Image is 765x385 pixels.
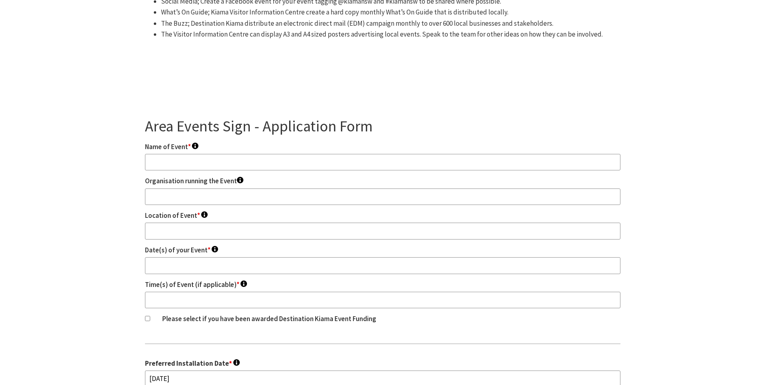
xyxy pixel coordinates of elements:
[145,211,208,220] label: Location of Event
[145,280,247,289] label: Time(s) of Event (if applicable)
[162,313,376,324] label: Please select if you have been awarded Destination Kiama Event Funding
[145,142,198,151] label: Name of Event
[161,18,620,29] li: The Buzz; Destination Kiama distribute an electronic direct mail (EDM) campaign monthly to over 6...
[145,176,243,185] label: Organisation running the Event
[161,7,620,18] li: What’s On Guide; Kiama Visitor Information Centre create a hard copy monthly What’s On Guide that...
[145,246,218,254] label: Date(s) of your Event
[145,359,240,368] span: Preferred Installation Date
[145,117,620,135] h3: Area Events Sign - Application Form
[161,29,620,40] li: The Visitor Information Centre can display A3 and A4 sized posters advertising local events. Spea...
